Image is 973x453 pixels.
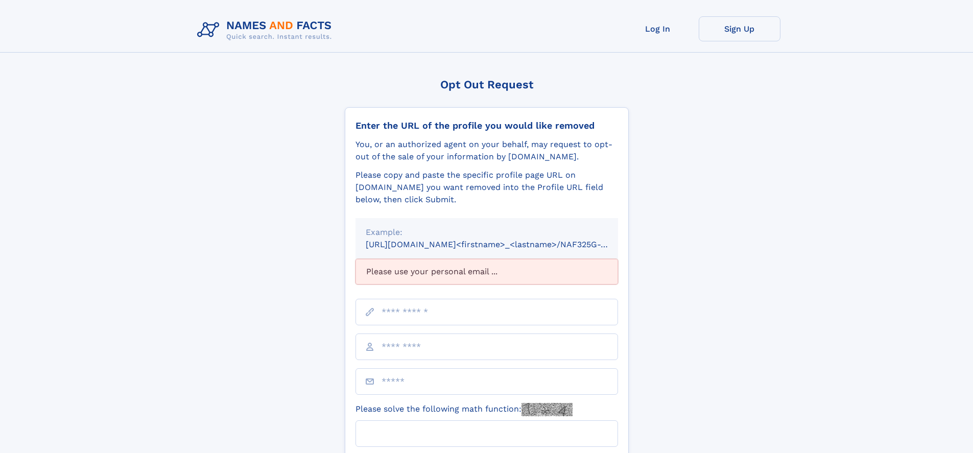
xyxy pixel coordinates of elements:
div: You, or an authorized agent on your behalf, may request to opt-out of the sale of your informatio... [355,138,618,163]
div: Example: [366,226,608,239]
div: Enter the URL of the profile you would like removed [355,120,618,131]
label: Please solve the following math function: [355,403,573,416]
a: Sign Up [699,16,780,41]
div: Please use your personal email ... [355,259,618,284]
div: Opt Out Request [345,78,629,91]
img: Logo Names and Facts [193,16,340,44]
small: [URL][DOMAIN_NAME]<firstname>_<lastname>/NAF325G-xxxxxxxx [366,240,637,249]
a: Log In [617,16,699,41]
div: Please copy and paste the specific profile page URL on [DOMAIN_NAME] you want removed into the Pr... [355,169,618,206]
